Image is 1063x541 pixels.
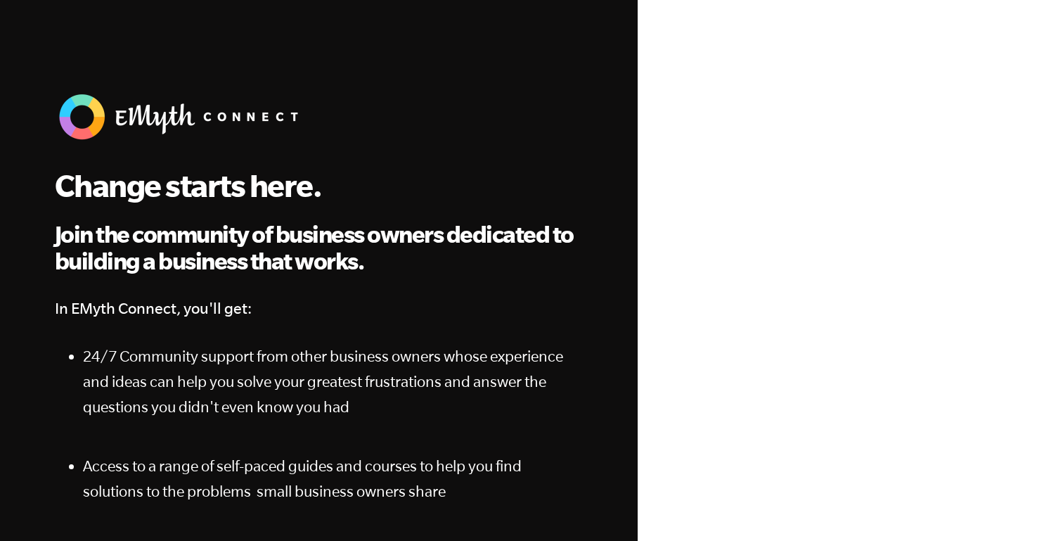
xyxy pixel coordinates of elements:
h1: Change starts here. [55,167,584,204]
img: EMyth Connect Banner w White Text [55,90,308,144]
p: 24/7 Community support from other business owners whose experience and ideas can help you solve y... [83,343,584,419]
h2: Join the community of business owners dedicated to building a business that works. [55,221,584,275]
span: Access to a range of self-paced guides and courses to help you find solutions to the problems sma... [83,457,522,499]
h4: In EMyth Connect, you'll get: [55,295,584,321]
